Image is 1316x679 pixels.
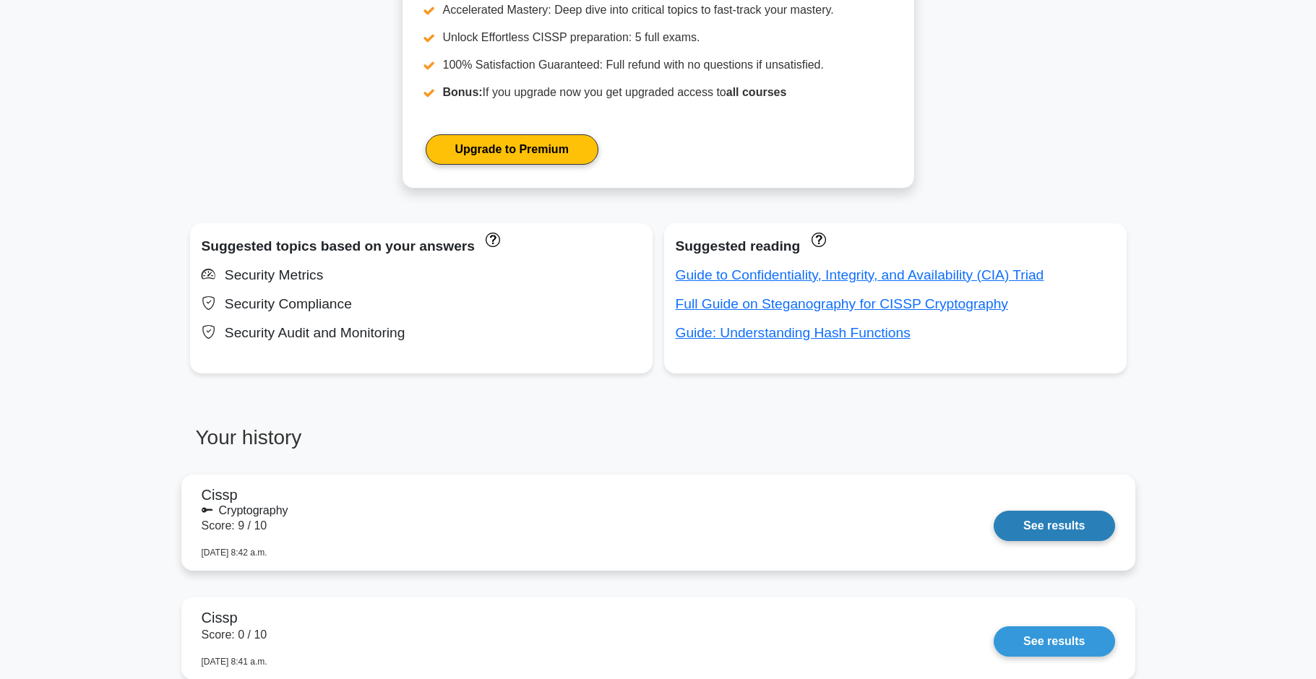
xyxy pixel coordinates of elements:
a: Full Guide on Steganography for CISSP Cryptography [676,296,1008,311]
a: Guide: Understanding Hash Functions [676,325,911,340]
div: Suggested topics based on your answers [202,235,641,258]
h3: Your history [190,425,650,462]
div: Security Compliance [202,293,641,316]
a: See results [994,511,1114,541]
div: Suggested reading [676,235,1115,258]
a: These topics have been answered less than 50% correct. Topics disapear when you answer questions ... [482,231,500,246]
a: Guide to Confidentiality, Integrity, and Availability (CIA) Triad [676,267,1044,282]
a: See results [994,626,1114,657]
a: Upgrade to Premium [426,134,598,165]
div: Security Metrics [202,264,641,287]
a: These concepts have been answered less than 50% correct. The guides disapear when you answer ques... [807,231,825,246]
div: Security Audit and Monitoring [202,321,641,345]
